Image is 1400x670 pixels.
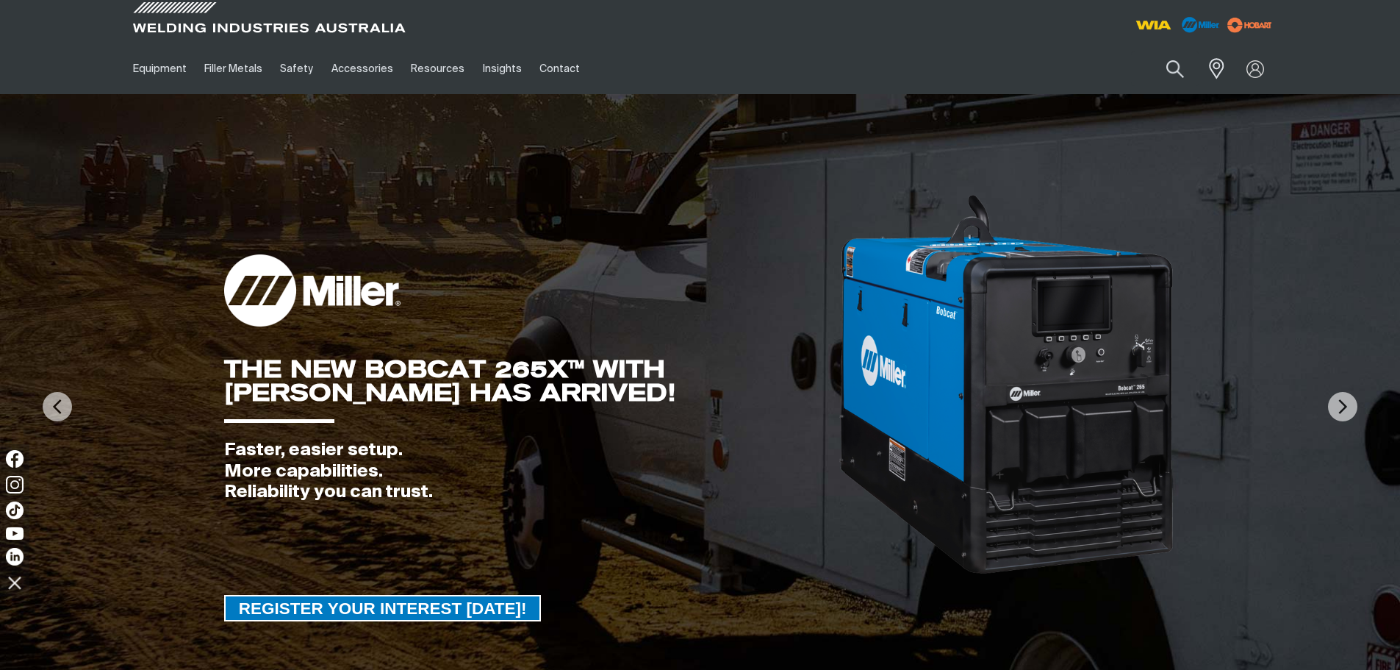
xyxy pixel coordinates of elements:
a: Equipment [124,43,195,94]
button: Search products [1150,51,1200,86]
nav: Main [124,43,988,94]
span: REGISTER YOUR INTEREST [DATE]! [226,595,540,621]
a: Safety [271,43,322,94]
a: Contact [531,43,589,94]
a: Filler Metals [195,43,271,94]
img: miller [1223,14,1277,36]
a: Insights [473,43,530,94]
a: Accessories [323,43,402,94]
img: Facebook [6,450,24,468]
div: Faster, easier setup. More capabilities. Reliability you can trust. [224,440,838,503]
img: hide socials [2,570,27,595]
a: REGISTER YOUR INTEREST TODAY! [224,595,542,621]
img: Instagram [6,476,24,493]
a: Resources [402,43,473,94]
img: PrevArrow [43,392,72,421]
img: NextArrow [1328,392,1357,421]
img: LinkedIn [6,548,24,566]
img: TikTok [6,502,24,519]
img: YouTube [6,527,24,540]
input: Product name or item number... [1131,51,1199,86]
div: THE NEW BOBCAT 265X™ WITH [PERSON_NAME] HAS ARRIVED! [224,357,838,405]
